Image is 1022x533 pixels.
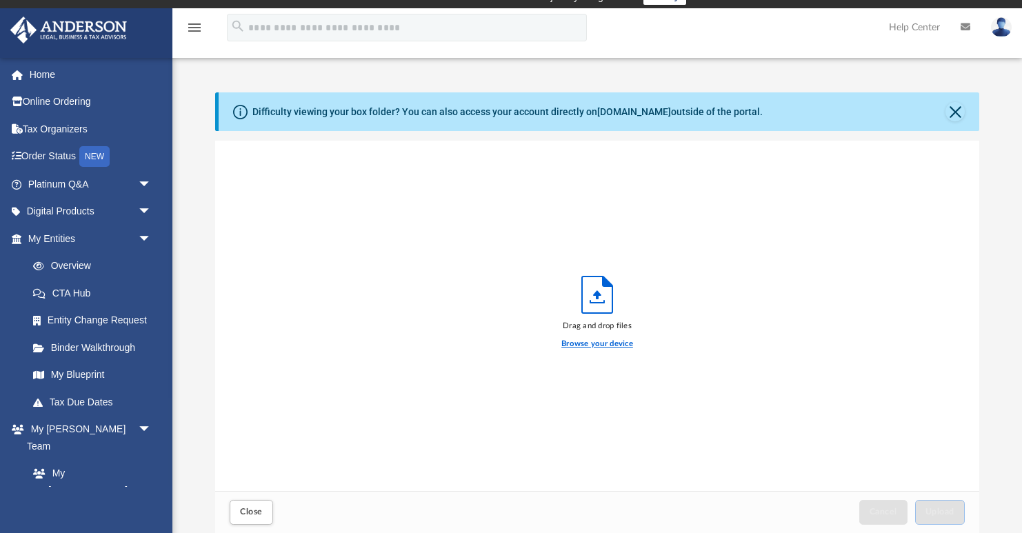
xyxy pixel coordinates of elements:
[230,19,246,34] i: search
[10,61,172,88] a: Home
[215,141,980,533] div: Upload
[19,252,172,280] a: Overview
[230,500,272,524] button: Close
[597,106,671,117] a: [DOMAIN_NAME]
[19,460,159,521] a: My [PERSON_NAME] Team
[138,170,166,199] span: arrow_drop_down
[10,416,166,460] a: My [PERSON_NAME] Teamarrow_drop_down
[859,500,908,524] button: Cancel
[19,388,172,416] a: Tax Due Dates
[10,225,172,252] a: My Entitiesarrow_drop_down
[19,307,172,334] a: Entity Change Request
[945,102,965,121] button: Close
[10,88,172,116] a: Online Ordering
[6,17,131,43] img: Anderson Advisors Platinum Portal
[561,320,633,332] div: Drag and drop files
[138,416,166,444] span: arrow_drop_down
[19,361,166,389] a: My Blueprint
[10,170,172,198] a: Platinum Q&Aarrow_drop_down
[186,26,203,36] a: menu
[991,17,1012,37] img: User Pic
[19,279,172,307] a: CTA Hub
[79,146,110,167] div: NEW
[138,225,166,253] span: arrow_drop_down
[10,143,172,171] a: Order StatusNEW
[10,198,172,225] a: Digital Productsarrow_drop_down
[19,334,172,361] a: Binder Walkthrough
[561,338,633,350] label: Browse your device
[10,115,172,143] a: Tax Organizers
[186,19,203,36] i: menu
[240,507,262,516] span: Close
[252,105,763,119] div: Difficulty viewing your box folder? You can also access your account directly on outside of the p...
[138,198,166,226] span: arrow_drop_down
[870,507,897,516] span: Cancel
